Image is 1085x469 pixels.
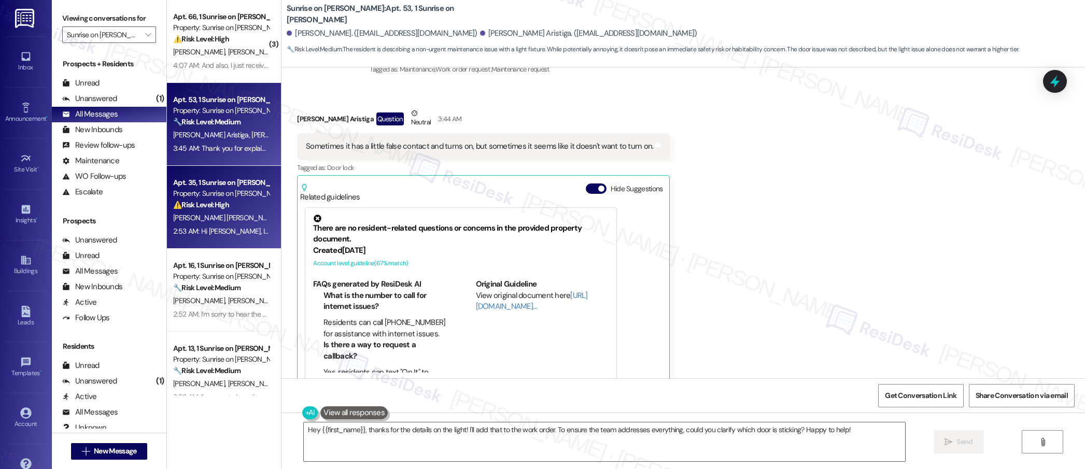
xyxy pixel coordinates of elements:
[1039,438,1047,446] i: 
[611,183,663,194] label: Hide Suggestions
[476,290,588,311] a: [URL][DOMAIN_NAME]…
[313,215,609,245] div: There are no resident-related questions or concerns in the provided property document.
[878,384,963,407] button: Get Conversation Link
[173,366,241,375] strong: 🔧 Risk Level: Medium
[62,281,122,292] div: New Inbounds
[62,93,117,104] div: Unanswered
[287,28,477,39] div: [PERSON_NAME]. ([EMAIL_ADDRESS][DOMAIN_NAME])
[323,317,446,339] li: Residents can call [PHONE_NUMBER] for assistance with internet issues.
[956,436,973,447] span: Send
[62,360,100,371] div: Unread
[173,260,269,271] div: Apt. 16, 1 Sunrise on [PERSON_NAME]
[62,297,97,308] div: Active
[62,155,119,166] div: Maintenance
[62,187,103,197] div: Escalate
[173,144,682,153] div: 3:45 AM: Thank you for explaining the light fixture issue, [PERSON_NAME]. Could you also let me k...
[173,117,241,126] strong: 🔧 Risk Level: Medium
[37,164,39,172] span: •
[173,343,269,354] div: Apt. 13, 1 Sunrise on [PERSON_NAME]
[173,188,269,199] div: Property: Sunrise on [PERSON_NAME]
[228,379,280,388] span: [PERSON_NAME]
[313,245,609,256] div: Created [DATE]
[400,65,435,74] span: Maintenance ,
[153,373,166,389] div: (1)
[71,443,148,460] button: New Message
[969,384,1075,407] button: Share Conversation via email
[52,59,166,69] div: Prospects + Residents
[297,108,670,133] div: [PERSON_NAME] Aristiga
[5,303,47,331] a: Leads
[173,47,228,56] span: [PERSON_NAME]
[173,226,921,236] div: 2:53 AM: Hi [PERSON_NAME], I’m sorry to hear your water heater isn’t working again. I’ll submit a...
[934,430,984,453] button: Send
[173,271,269,282] div: Property: Sunrise on [PERSON_NAME]
[476,290,609,312] div: View original document here
[945,438,952,446] i: 
[145,31,151,39] i: 
[173,105,269,116] div: Property: Sunrise on [PERSON_NAME]
[228,47,280,56] span: [PERSON_NAME]
[173,11,269,22] div: Apt. 66, 1 Sunrise on [PERSON_NAME]
[62,376,117,387] div: Unanswered
[173,61,910,70] div: 4:07 AM: And also, I just received the email about patio. I know it's not towards us. It's just t...
[313,279,421,289] b: FAQs generated by ResiDesk AI
[5,251,47,279] a: Buildings
[173,94,269,105] div: Apt. 53, 1 Sunrise on [PERSON_NAME]
[376,112,404,125] div: Question
[323,290,446,312] li: What is the number to call for internet issues?
[62,235,117,246] div: Unanswered
[287,3,494,25] b: Sunrise on [PERSON_NAME]: Apt. 53, 1 Sunrise on [PERSON_NAME]
[323,367,446,400] li: Yes, residents can text "On It" to 266278 to get a representative to call them.
[5,201,47,229] a: Insights •
[62,109,118,120] div: All Messages
[67,26,139,43] input: All communities
[36,215,37,222] span: •
[306,141,653,152] div: Sometimes it has a little false contact and turns on, but sometimes it seems like it doesn't want...
[40,368,41,375] span: •
[62,391,97,402] div: Active
[62,312,110,323] div: Follow Ups
[62,10,156,26] label: Viewing conversations for
[173,200,229,209] strong: ⚠️ Risk Level: High
[62,407,118,418] div: All Messages
[62,250,100,261] div: Unread
[15,9,36,28] img: ResiDesk Logo
[173,22,269,33] div: Property: Sunrise on [PERSON_NAME]
[94,446,136,457] span: New Message
[976,390,1068,401] span: Share Conversation via email
[173,177,269,188] div: Apt. 35, 1 Sunrise on [PERSON_NAME]
[46,113,48,121] span: •
[5,353,47,381] a: Templates •
[287,44,1019,55] span: : The resident is describing a non-urgent maintenance issue with a light fixture. While potential...
[62,140,135,151] div: Review follow-ups
[297,160,670,175] div: Tagged as:
[62,78,100,89] div: Unread
[173,283,241,292] strong: 🔧 Risk Level: Medium
[491,65,549,74] span: Maintenance request
[62,171,126,182] div: WO Follow-ups
[173,213,278,222] span: [PERSON_NAME] [PERSON_NAME]
[304,422,905,461] textarea: Hey {{first_name}}, thanks for the details on the light! I'll add that to the work order. To ensu...
[409,108,433,130] div: Neutral
[173,296,228,305] span: [PERSON_NAME]
[300,183,360,203] div: Related guidelines
[323,339,446,362] li: Is there a way to request a callback?
[173,354,269,365] div: Property: Sunrise on [PERSON_NAME]
[370,62,1077,77] div: Tagged as:
[62,422,106,433] div: Unknown
[251,130,357,139] span: [PERSON_NAME] [PERSON_NAME]
[52,216,166,226] div: Prospects
[5,48,47,76] a: Inbox
[435,65,491,74] span: Work order request ,
[82,447,90,456] i: 
[62,124,122,135] div: New Inbounds
[173,130,251,139] span: [PERSON_NAME] Aristiga
[480,28,697,39] div: [PERSON_NAME] Aristiga. ([EMAIL_ADDRESS][DOMAIN_NAME])
[5,404,47,432] a: Account
[153,91,166,107] div: (1)
[173,34,229,44] strong: ⚠️ Risk Level: High
[327,163,354,172] span: Door lock
[5,150,47,178] a: Site Visit •
[435,113,461,124] div: 3:44 AM
[885,390,956,401] span: Get Conversation Link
